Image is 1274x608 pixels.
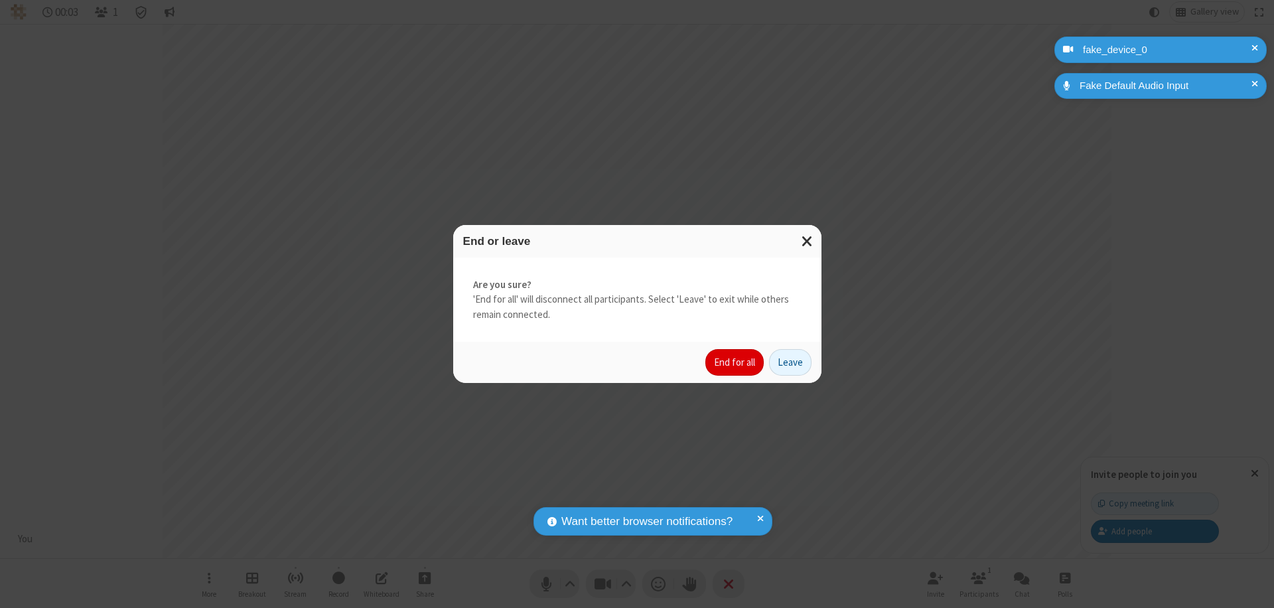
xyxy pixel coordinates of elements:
[705,349,764,376] button: End for all
[769,349,812,376] button: Leave
[1075,78,1257,94] div: Fake Default Audio Input
[473,277,802,293] strong: Are you sure?
[794,225,821,258] button: Close modal
[1078,42,1257,58] div: fake_device_0
[463,235,812,248] h3: End or leave
[453,258,821,342] div: 'End for all' will disconnect all participants. Select 'Leave' to exit while others remain connec...
[561,513,733,530] span: Want better browser notifications?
